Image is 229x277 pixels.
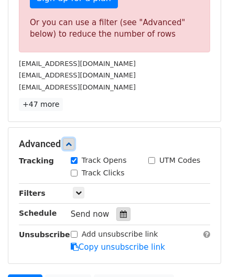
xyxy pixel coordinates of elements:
[71,242,165,252] a: Copy unsubscribe link
[159,155,200,166] label: UTM Codes
[19,209,57,217] strong: Schedule
[19,60,136,68] small: [EMAIL_ADDRESS][DOMAIN_NAME]
[71,209,110,219] span: Send now
[19,83,136,91] small: [EMAIL_ADDRESS][DOMAIN_NAME]
[82,168,125,179] label: Track Clicks
[19,98,63,111] a: +47 more
[19,71,136,79] small: [EMAIL_ADDRESS][DOMAIN_NAME]
[177,227,229,277] iframe: Chat Widget
[82,229,158,240] label: Add unsubscribe link
[19,230,70,239] strong: Unsubscribe
[19,189,46,197] strong: Filters
[19,157,54,165] strong: Tracking
[30,17,199,40] div: Or you can use a filter (see "Advanced" below) to reduce the number of rows
[19,138,210,150] h5: Advanced
[82,155,127,166] label: Track Opens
